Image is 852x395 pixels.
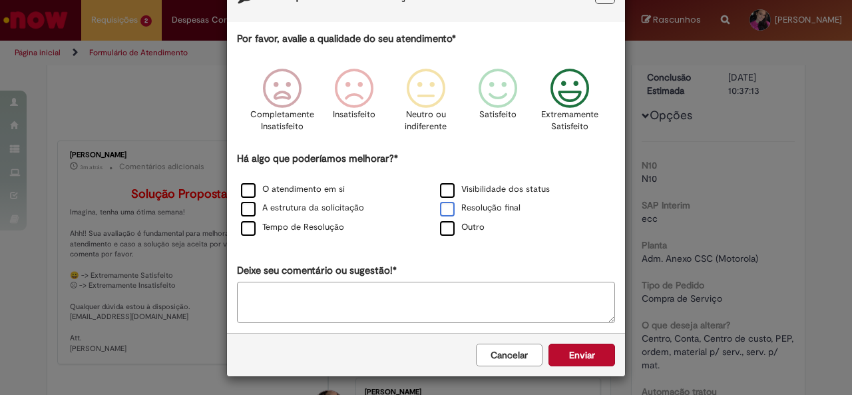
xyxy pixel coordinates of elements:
[548,344,615,366] button: Enviar
[320,59,388,150] div: Insatisfeito
[333,109,375,121] p: Insatisfeito
[476,344,542,366] button: Cancelar
[241,221,344,234] label: Tempo de Resolução
[392,59,460,150] div: Neutro ou indiferente
[237,152,615,238] div: Há algo que poderíamos melhorar?*
[464,59,532,150] div: Satisfeito
[536,59,604,150] div: Extremamente Satisfeito
[479,109,517,121] p: Satisfeito
[237,264,397,278] label: Deixe seu comentário ou sugestão!*
[402,109,450,133] p: Neutro ou indiferente
[248,59,316,150] div: Completamente Insatisfeito
[241,183,345,196] label: O atendimento em si
[440,202,521,214] label: Resolução final
[250,109,314,133] p: Completamente Insatisfeito
[440,221,485,234] label: Outro
[541,109,598,133] p: Extremamente Satisfeito
[440,183,550,196] label: Visibilidade dos status
[237,32,456,46] label: Por favor, avalie a qualidade do seu atendimento*
[241,202,364,214] label: A estrutura da solicitação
